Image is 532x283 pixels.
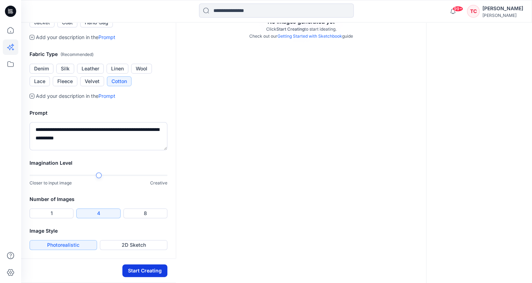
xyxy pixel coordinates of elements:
[80,76,104,86] button: Velvet
[77,64,104,74] button: Leather
[60,52,94,57] span: ( Recommended )
[36,33,115,42] p: Add your description in the
[123,208,167,218] button: 8
[122,264,167,277] button: Start Creating
[30,50,167,59] h2: Fabric Type
[98,93,115,99] a: Prompt
[249,26,353,40] p: Click to start ideating. Check out our guide
[131,64,152,74] button: Wool
[482,13,523,18] div: [PERSON_NAME]
[150,180,167,187] p: Creative
[100,240,167,250] button: 2D Sketch
[30,18,55,27] button: Jacket
[30,64,53,74] button: Denim
[98,34,115,40] a: Prompt
[30,240,97,250] button: Photorealistic
[107,64,128,74] button: Linen
[30,109,167,117] h2: Prompt
[76,208,120,218] button: 4
[36,92,115,100] p: Add your description in the
[80,18,113,27] button: Hand-Bag
[276,26,305,32] span: Start Creating
[56,64,74,74] button: Silk
[57,18,77,27] button: Coat
[30,208,73,218] button: 1
[30,180,72,187] p: Closer to input image
[467,5,480,18] div: TC
[453,6,463,12] span: 99+
[30,227,167,235] h2: Image Style
[30,159,167,167] h2: Imagination Level
[277,33,342,39] a: Getting Started with Sketchbook
[53,76,77,86] button: Fleece
[30,76,50,86] button: Lace
[482,4,523,13] div: [PERSON_NAME]
[107,76,132,86] button: Cotton
[30,195,167,203] h2: Number of Images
